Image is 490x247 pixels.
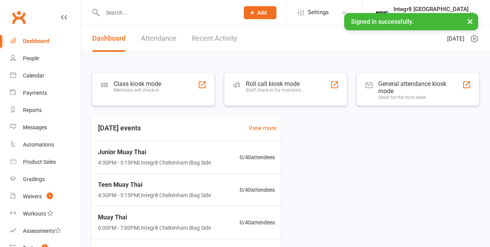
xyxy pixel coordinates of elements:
[257,10,267,16] span: Add
[92,25,126,52] a: Dashboard
[10,84,81,102] a: Payments
[23,211,46,217] div: Workouts
[98,224,211,232] span: 6:00PM - 7:00PM | Integr8 Cheltenham | Bag Side
[141,25,176,52] a: Attendance
[92,121,147,135] h3: [DATE] events
[10,188,81,205] a: Waivers 1
[23,176,45,182] div: Gradings
[244,6,276,19] button: Add
[98,158,211,167] span: 4:30PM - 5:15PM | Integr8 Cheltenham | Bag Side
[10,50,81,67] a: People
[10,205,81,222] a: Workouts
[374,5,390,20] img: thumb_image1744271085.png
[192,25,237,52] a: Recent Activity
[23,193,42,199] div: Waivers
[246,80,301,87] div: Roll call kiosk mode
[23,159,56,165] div: Product Sales
[240,153,275,161] span: 0 / 40 attendees
[308,4,329,21] span: Settings
[10,222,81,240] a: Assessments
[10,102,81,119] a: Reports
[23,124,47,130] div: Messages
[114,87,161,93] div: Members self check-in
[23,142,54,148] div: Automations
[463,13,477,30] button: ×
[114,80,161,87] div: Class kiosk mode
[23,90,47,96] div: Payments
[10,136,81,153] a: Automations
[378,80,462,95] div: General attendance kiosk mode
[98,191,211,199] span: 4:30PM - 5:15PM | Integr8 Cheltenham | Bag Side
[394,13,469,20] div: Integr8 [GEOGRAPHIC_DATA]
[10,119,81,136] a: Messages
[23,38,49,44] div: Dashboard
[100,7,234,18] input: Search...
[23,55,39,61] div: People
[23,72,44,79] div: Calendar
[351,18,413,25] span: Signed in successfully.
[47,193,53,199] span: 1
[9,8,28,27] a: Clubworx
[10,171,81,188] a: Gradings
[98,147,211,157] span: Junior Muay Thai
[246,87,301,93] div: Staff check-in for members
[394,6,469,13] div: Integr8 [GEOGRAPHIC_DATA]
[378,95,462,100] div: Great for the front desk
[447,34,464,43] span: [DATE]
[98,212,211,222] span: Muay Thai
[10,33,81,50] a: Dashboard
[240,218,275,227] span: 0 / 40 attendees
[249,123,276,133] a: View more
[23,228,61,234] div: Assessments
[23,107,42,113] div: Reports
[98,180,211,190] span: Teen Muay Thai
[10,67,81,84] a: Calendar
[10,153,81,171] a: Product Sales
[240,186,275,194] span: 0 / 40 attendees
